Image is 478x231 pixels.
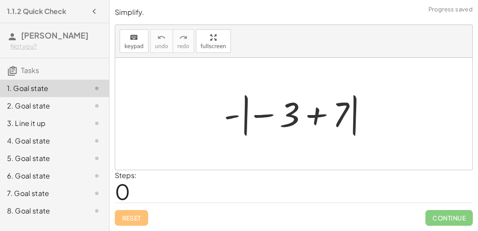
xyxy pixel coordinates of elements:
[21,66,39,75] span: Tasks
[7,188,78,199] div: 7. Goal state
[124,43,144,49] span: keypad
[157,32,166,43] i: undo
[7,101,78,111] div: 2. Goal state
[11,42,102,51] div: Not you?
[130,32,138,43] i: keyboard
[201,43,226,49] span: fullscreen
[7,206,78,216] div: 8. Goal state
[92,101,102,111] i: Task not started.
[150,29,173,53] button: undoundo
[173,29,194,53] button: redoredo
[92,206,102,216] i: Task not started.
[115,171,137,180] label: Steps:
[428,5,473,14] span: Progress saved
[120,29,149,53] button: keyboardkeypad
[92,118,102,129] i: Task not started.
[92,136,102,146] i: Task not started.
[7,171,78,181] div: 6. Goal state
[92,83,102,94] i: Task not started.
[7,136,78,146] div: 4. Goal state
[179,32,188,43] i: redo
[115,7,473,17] p: Simplify.
[196,29,231,53] button: fullscreen
[21,30,89,40] span: [PERSON_NAME]
[7,83,78,94] div: 1. Goal state
[7,118,78,129] div: 3. Line it up
[92,188,102,199] i: Task not started.
[7,153,78,164] div: 5. Goal state
[177,43,189,49] span: redo
[92,153,102,164] i: Task not started.
[7,6,66,17] h4: 1.1.2 Quick Check
[92,171,102,181] i: Task not started.
[115,178,130,205] span: 0
[155,43,168,49] span: undo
